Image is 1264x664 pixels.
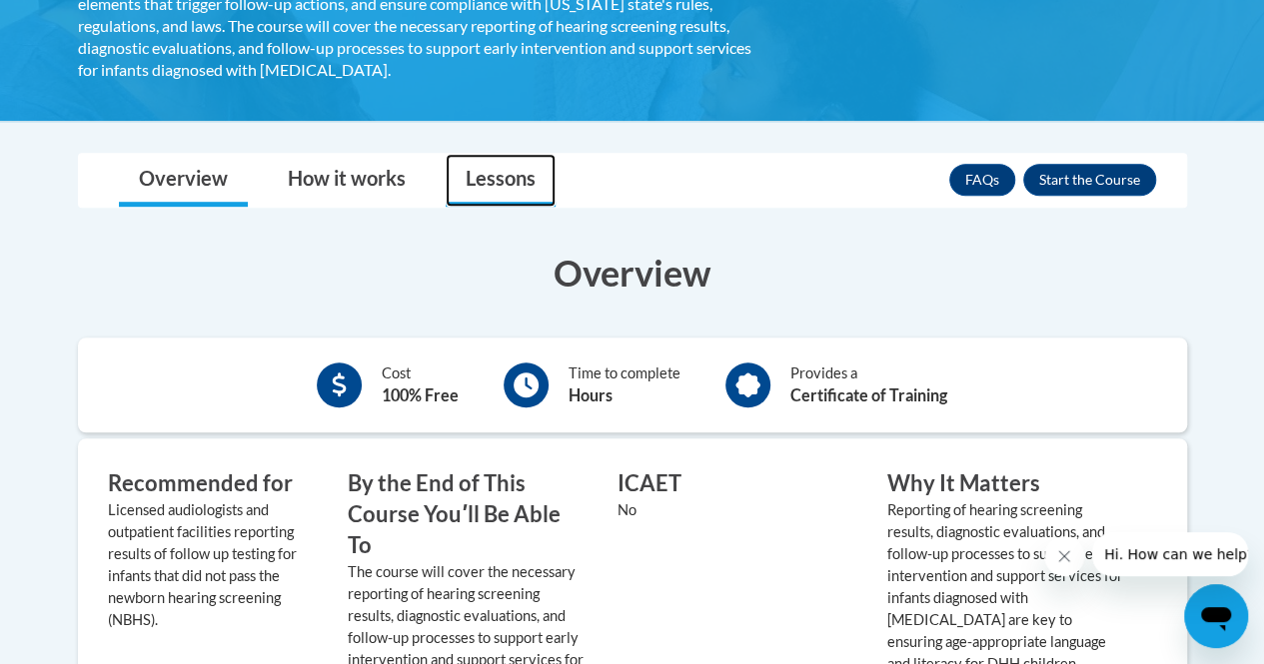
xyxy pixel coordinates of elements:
a: FAQs [949,164,1015,196]
a: Overview [119,154,248,207]
h3: By the End of This Course Youʹll Be Able To [348,468,588,560]
h3: Why It Matters [887,468,1127,499]
div: Provides a [790,362,947,407]
b: 100% Free [382,385,459,404]
button: Enroll [1023,164,1156,196]
h3: Overview [78,248,1187,298]
iframe: Close message [1044,536,1084,576]
h3: ICAET [618,468,857,499]
div: Time to complete [569,362,680,407]
a: Lessons [446,154,556,207]
a: How it works [268,154,426,207]
p: Licensed audiologists and outpatient facilities reporting results of follow up testing for infant... [108,499,318,631]
b: Hours [569,385,613,404]
value: No [618,501,636,518]
div: Cost [382,362,459,407]
span: Hi. How can we help? [12,14,162,30]
b: Certificate of Training [790,385,947,404]
iframe: Button to launch messaging window [1184,584,1248,648]
h3: Recommended for [108,468,318,499]
iframe: Message from company [1092,532,1248,576]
